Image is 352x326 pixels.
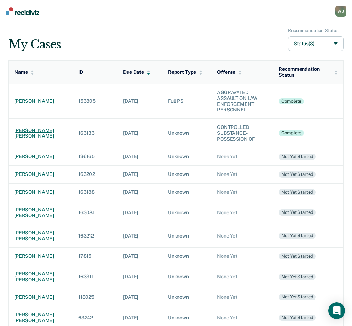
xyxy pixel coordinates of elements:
[123,69,150,75] div: Due Date
[14,294,67,300] div: [PERSON_NAME]
[73,84,118,118] td: 153805
[279,274,316,280] div: Not yet started
[279,189,316,195] div: Not yet started
[14,189,67,195] div: [PERSON_NAME]
[73,265,118,288] td: 163311
[162,201,211,224] td: Unknown
[73,148,118,165] td: 136165
[118,247,162,265] td: [DATE]
[73,119,118,148] td: 163133
[217,315,267,321] div: None Yet
[328,302,345,319] div: Open Intercom Messenger
[217,124,267,142] div: CONTROLLED SUBSTANCE-POSSESSION OF
[279,154,316,160] div: Not yet started
[8,37,61,52] div: My Cases
[162,265,211,288] td: Unknown
[14,154,67,160] div: [PERSON_NAME]
[279,294,316,300] div: Not yet started
[217,233,267,239] div: None Yet
[6,7,39,15] img: Recidiviz
[118,224,162,248] td: [DATE]
[217,154,267,160] div: None Yet
[118,183,162,201] td: [DATE]
[217,253,267,259] div: None Yet
[118,84,162,118] td: [DATE]
[14,271,67,283] div: [PERSON_NAME] [PERSON_NAME]
[118,148,162,165] td: [DATE]
[168,69,202,75] div: Report Type
[279,66,338,78] div: Recommendation Status
[279,253,316,259] div: Not yet started
[118,119,162,148] td: [DATE]
[73,247,118,265] td: 17815
[217,274,267,280] div: None Yet
[217,69,242,75] div: Offense
[335,6,346,17] div: W B
[73,224,118,248] td: 163212
[279,315,316,321] div: Not yet started
[288,28,339,33] div: Recommendation Status
[279,130,304,136] div: Complete
[73,288,118,306] td: 118025
[288,36,344,51] button: Status(3)
[217,189,267,195] div: None Yet
[14,69,34,75] div: Name
[279,171,316,178] div: Not yet started
[279,209,316,216] div: Not yet started
[73,165,118,183] td: 163202
[217,171,267,177] div: None Yet
[73,201,118,224] td: 163081
[14,230,67,242] div: [PERSON_NAME] [PERSON_NAME]
[118,265,162,288] td: [DATE]
[162,84,211,118] td: Full PSI
[14,127,67,139] div: [PERSON_NAME] [PERSON_NAME]
[73,183,118,201] td: 163188
[78,69,83,75] div: ID
[162,148,211,165] td: Unknown
[118,201,162,224] td: [DATE]
[279,233,316,239] div: Not yet started
[162,119,211,148] td: Unknown
[162,288,211,306] td: Unknown
[14,253,67,259] div: [PERSON_NAME]
[335,6,346,17] button: WB
[162,224,211,248] td: Unknown
[14,98,67,104] div: [PERSON_NAME]
[217,294,267,300] div: None Yet
[14,171,67,177] div: [PERSON_NAME]
[217,210,267,216] div: None Yet
[118,288,162,306] td: [DATE]
[279,98,304,104] div: Complete
[162,183,211,201] td: Unknown
[14,312,67,324] div: [PERSON_NAME] [PERSON_NAME]
[118,165,162,183] td: [DATE]
[217,90,267,113] div: AGGRAVATED ASSAULT ON LAW ENFORCEMENT PERSONNEL
[162,247,211,265] td: Unknown
[162,165,211,183] td: Unknown
[14,207,67,219] div: [PERSON_NAME] [PERSON_NAME]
